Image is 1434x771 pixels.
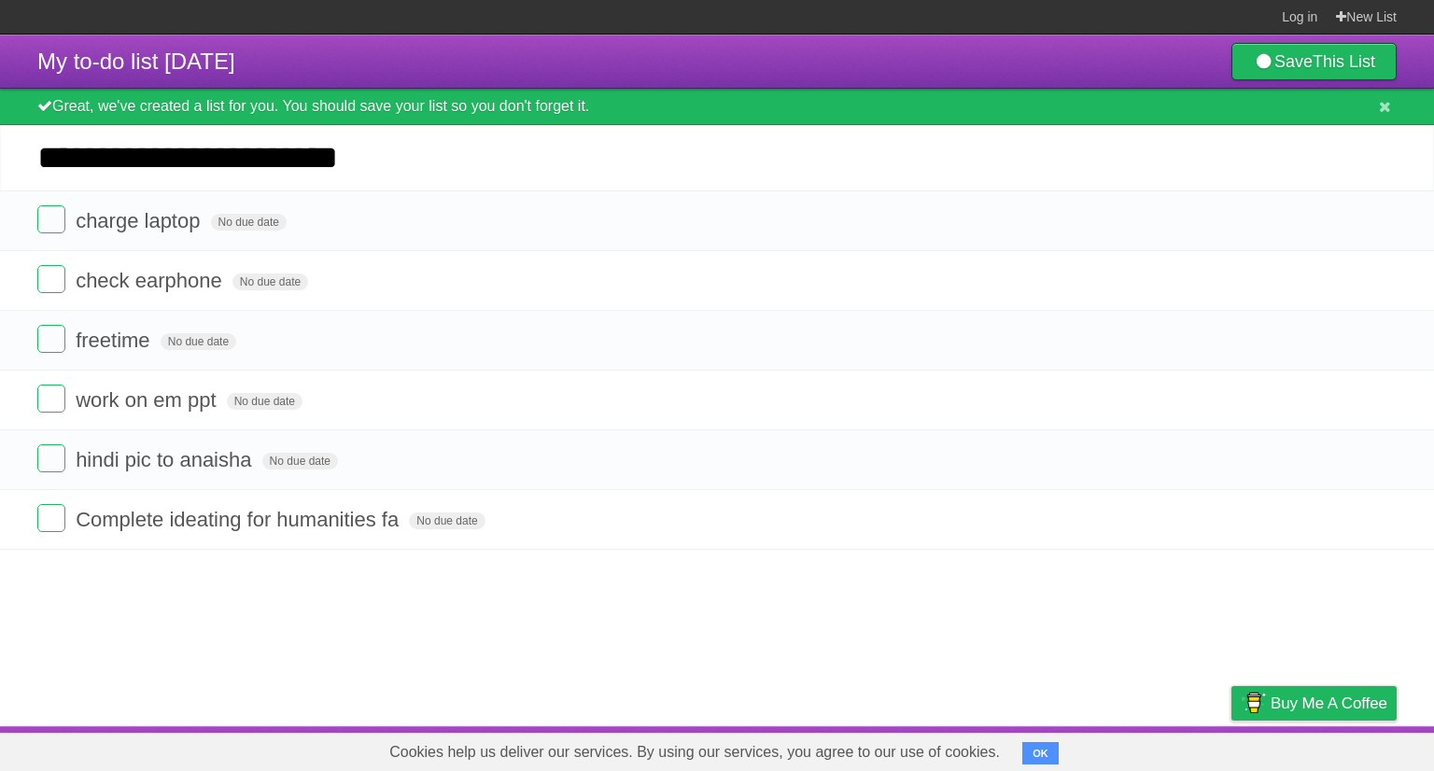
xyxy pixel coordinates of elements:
button: OK [1022,742,1059,764]
span: No due date [232,273,308,290]
label: Done [37,444,65,472]
img: Buy me a coffee [1241,687,1266,719]
a: Privacy [1207,731,1256,766]
span: charge laptop [76,209,204,232]
span: check earphone [76,269,227,292]
a: SaveThis List [1231,43,1397,80]
span: Complete ideating for humanities fa [76,508,403,531]
span: Buy me a coffee [1271,687,1387,720]
label: Done [37,265,65,293]
span: No due date [227,393,302,410]
label: Done [37,504,65,532]
span: My to-do list [DATE] [37,49,235,74]
span: hindi pic to anaisha [76,448,256,471]
span: No due date [161,333,236,350]
span: freetime [76,329,154,352]
span: Cookies help us deliver our services. By using our services, you agree to our use of cookies. [371,734,1019,771]
a: Suggest a feature [1279,731,1397,766]
span: No due date [211,214,287,231]
label: Done [37,205,65,233]
span: No due date [409,512,485,529]
span: work on em ppt [76,388,220,412]
a: Developers [1045,731,1120,766]
label: Done [37,385,65,413]
span: No due date [262,453,338,470]
a: About [983,731,1022,766]
a: Terms [1144,731,1185,766]
b: This List [1313,52,1375,71]
a: Buy me a coffee [1231,686,1397,721]
label: Done [37,325,65,353]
